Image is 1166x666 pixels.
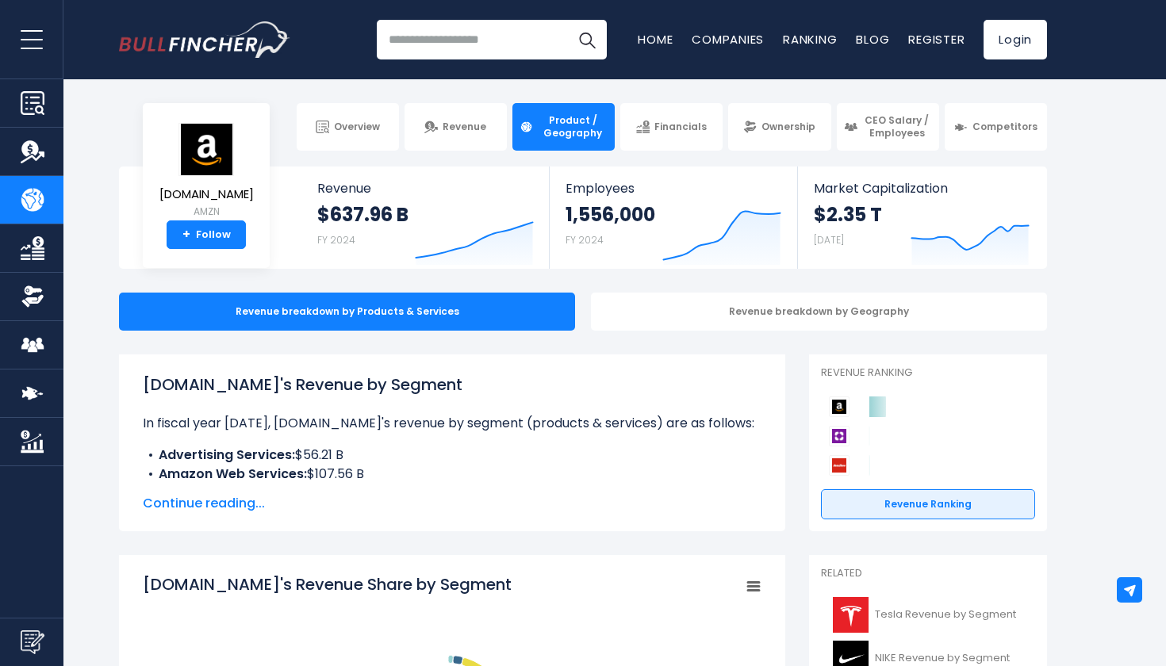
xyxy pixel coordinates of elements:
b: Advertising Services: [159,446,295,464]
span: [DOMAIN_NAME] [159,188,254,201]
img: AutoZone competitors logo [829,455,850,476]
a: Register [908,31,965,48]
a: Ownership [728,103,830,151]
span: Employees [566,181,781,196]
a: Revenue [405,103,507,151]
p: In fiscal year [DATE], [DOMAIN_NAME]'s revenue by segment (products & services) are as follows: [143,414,761,433]
div: Revenue breakdown by Geography [591,293,1047,331]
strong: 1,556,000 [566,202,655,227]
span: Overview [334,121,380,133]
button: Search [567,20,607,59]
a: [DOMAIN_NAME] AMZN [159,122,255,221]
span: Continue reading... [143,494,761,513]
a: Go to homepage [119,21,290,58]
span: Market Capitalization [814,181,1030,196]
span: Ownership [761,121,815,133]
small: AMZN [159,205,254,219]
strong: + [182,228,190,242]
span: Revenue [317,181,534,196]
p: Revenue Ranking [821,366,1035,380]
a: Market Capitalization $2.35 T [DATE] [798,166,1045,269]
a: Login [984,20,1047,59]
small: FY 2024 [566,233,604,247]
a: Home [638,31,673,48]
span: Product / Geography [538,114,608,139]
a: Overview [297,103,399,151]
b: Amazon Web Services: [159,465,307,483]
img: Bullfincher logo [119,21,290,58]
span: Revenue [443,121,486,133]
small: FY 2024 [317,233,355,247]
li: $107.56 B [143,465,761,484]
strong: $2.35 T [814,202,882,227]
span: Tesla Revenue by Segment [875,608,1016,622]
a: Blog [856,31,889,48]
img: TSLA logo [830,597,870,633]
div: Revenue breakdown by Products & Services [119,293,575,331]
span: NIKE Revenue by Segment [875,652,1010,665]
tspan: [DOMAIN_NAME]'s Revenue Share by Segment [143,573,512,595]
a: Competitors [945,103,1047,151]
a: CEO Salary / Employees [837,103,939,151]
a: Product / Geography [512,103,615,151]
a: Revenue Ranking [821,489,1035,519]
span: CEO Salary / Employees [862,114,932,139]
a: Ranking [783,31,837,48]
a: Revenue $637.96 B FY 2024 [301,166,550,269]
h1: [DOMAIN_NAME]'s Revenue by Segment [143,373,761,396]
span: Financials [654,121,707,133]
a: +Follow [167,220,246,249]
strong: $637.96 B [317,202,408,227]
span: Competitors [972,121,1038,133]
img: Ownership [21,285,44,308]
img: Wayfair competitors logo [829,426,850,446]
li: $56.21 B [143,446,761,465]
p: Related [821,567,1035,580]
a: Financials [620,103,723,151]
small: [DATE] [814,233,844,247]
a: Employees 1,556,000 FY 2024 [550,166,796,269]
a: Companies [692,31,764,48]
a: Tesla Revenue by Segment [821,593,1035,637]
img: Amazon.com competitors logo [829,396,850,417]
